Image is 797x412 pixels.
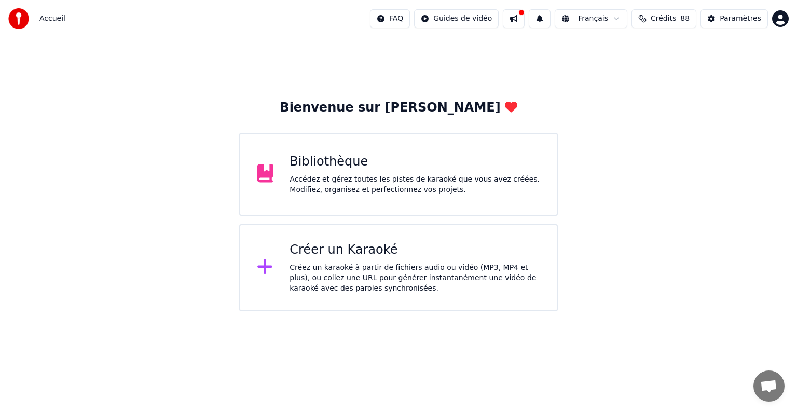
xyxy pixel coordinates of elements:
div: Accédez et gérez toutes les pistes de karaoké que vous avez créées. Modifiez, organisez et perfec... [290,174,540,195]
div: Bibliothèque [290,154,540,170]
span: Crédits [651,13,676,24]
button: Paramètres [700,9,768,28]
span: Accueil [39,13,65,24]
span: 88 [680,13,690,24]
button: Guides de vidéo [414,9,499,28]
button: Crédits88 [631,9,696,28]
div: Créer un Karaoké [290,242,540,258]
div: Bienvenue sur [PERSON_NAME] [280,100,517,116]
nav: breadcrumb [39,13,65,24]
img: youka [8,8,29,29]
a: Ouvrir le chat [753,370,785,402]
div: Créez un karaoké à partir de fichiers audio ou vidéo (MP3, MP4 et plus), ou collez une URL pour g... [290,263,540,294]
button: FAQ [370,9,410,28]
div: Paramètres [720,13,761,24]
